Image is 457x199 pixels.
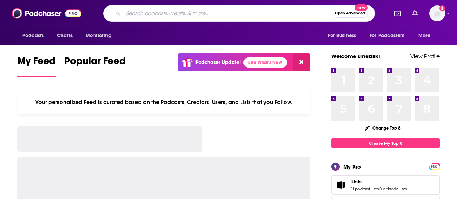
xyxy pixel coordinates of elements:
button: open menu [17,29,53,43]
div: My Pro [343,163,361,170]
button: open menu [81,29,121,43]
a: Show notifications dropdown [409,7,421,20]
span: More [418,31,431,41]
button: open menu [365,29,415,43]
a: Welcome smeizlik! [331,53,380,60]
div: Search podcasts, credits, & more... [103,5,375,22]
a: See What's New [243,57,287,68]
span: Lists [331,175,440,195]
span: Podcasts [22,31,44,41]
span: Monitoring [86,31,111,41]
button: Show profile menu [429,5,445,21]
a: Lists [351,178,407,185]
span: For Business [328,31,356,41]
span: Lists [351,178,362,185]
div: Your personalized Feed is curated based on the Podcasts, Creators, Users, and Lists that you Follow. [17,90,310,114]
svg: Add a profile image [439,5,445,11]
a: Lists [334,180,348,190]
span: Logged in as smeizlik [429,5,445,21]
a: Show notifications dropdown [391,7,404,20]
a: PRO [430,164,439,169]
a: Popular Feed [64,55,126,77]
a: 11 podcast lists [351,186,379,191]
span: New [355,4,368,11]
input: Search podcasts, credits, & more... [123,8,332,19]
button: Open AdvancedNew [332,9,368,18]
img: Podchaser - Follow, Share and Rate Podcasts [12,7,81,20]
p: Podchaser Update! [195,59,241,65]
a: My Feed [17,55,56,77]
a: 0 episode lists [379,186,407,191]
span: Open Advanced [335,12,365,15]
a: View Profile [410,53,440,60]
button: open menu [413,29,440,43]
span: Charts [57,31,73,41]
span: For Podcasters [370,31,404,41]
span: My Feed [17,55,56,72]
a: Charts [52,29,77,43]
button: Change Top 8 [360,124,405,133]
img: User Profile [429,5,445,21]
a: Create My Top 8 [331,138,440,148]
button: open menu [323,29,365,43]
span: , [379,186,379,191]
span: Popular Feed [64,55,126,72]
